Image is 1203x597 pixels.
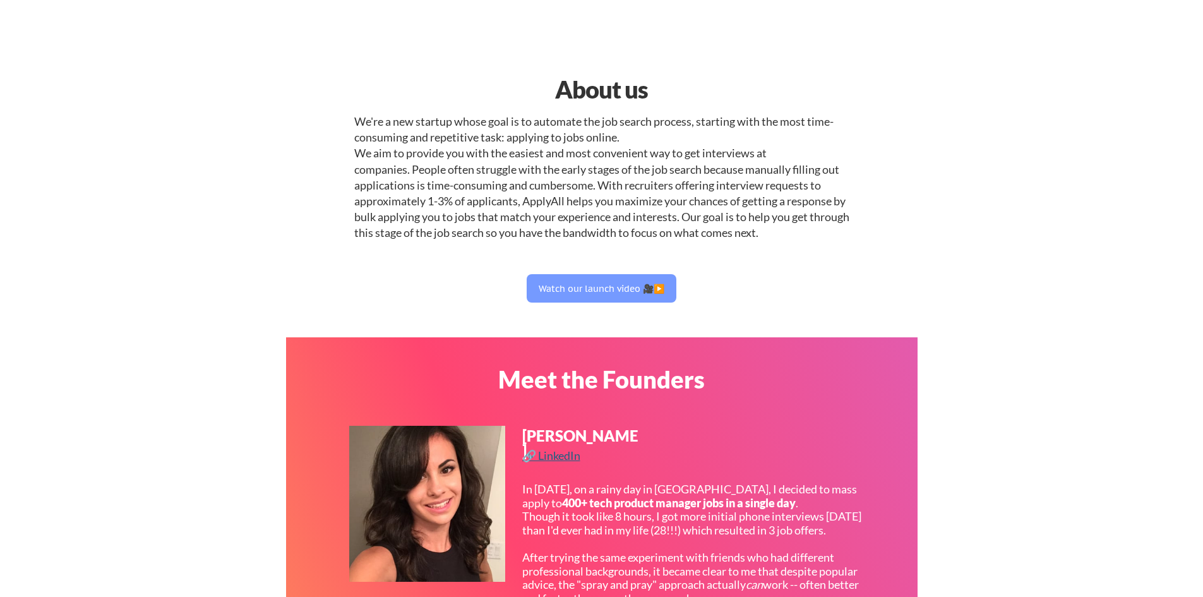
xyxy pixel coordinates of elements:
div: 🔗 LinkedIn [522,450,584,461]
div: About us [440,71,763,107]
button: Watch our launch video 🎥▶️ [527,274,676,303]
div: [PERSON_NAME] [522,428,640,459]
div: We're a new startup whose goal is to automate the job search process, starting with the most time... [354,114,849,241]
em: can [746,577,763,591]
strong: 400+ tech product manager jobs in a single day [562,496,796,510]
a: 🔗 LinkedIn [522,450,584,466]
div: Meet the Founders [440,367,763,391]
